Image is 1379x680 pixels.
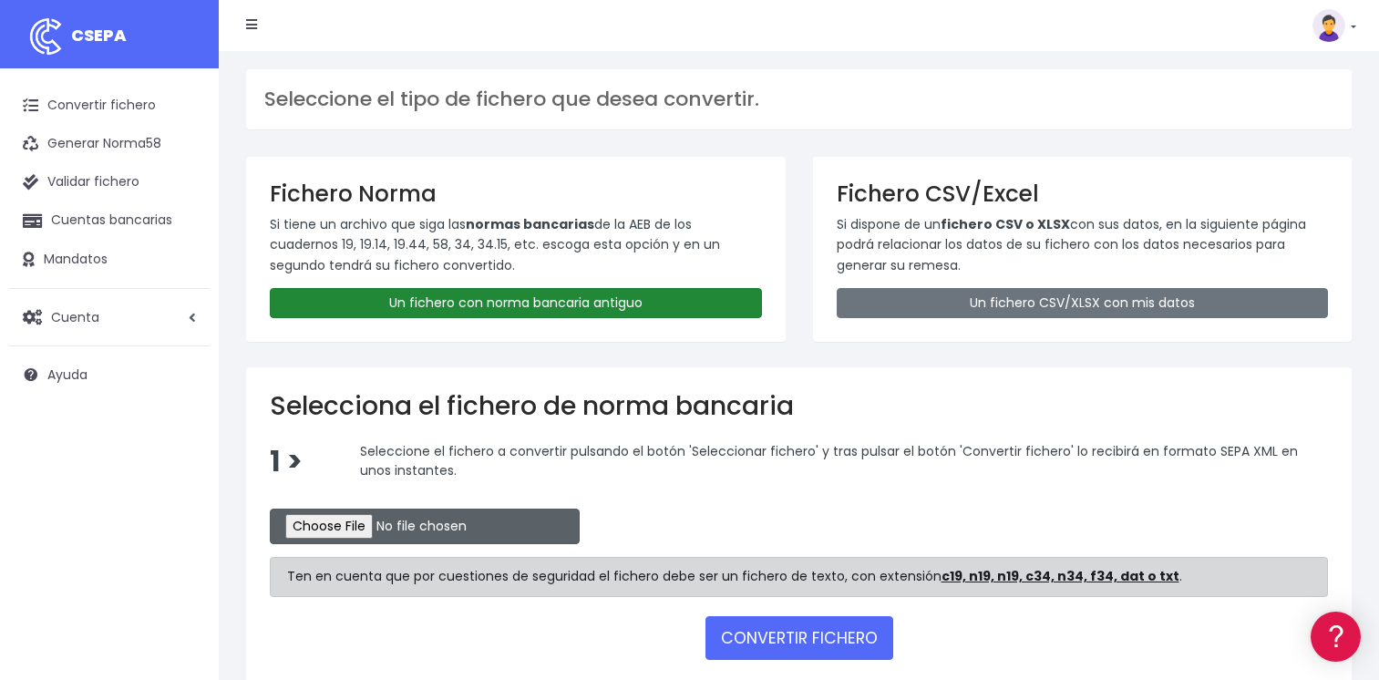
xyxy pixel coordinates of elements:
h3: Seleccione el tipo de fichero que desea convertir. [264,88,1333,111]
a: Información general [18,155,346,183]
span: Seleccione el fichero a convertir pulsando el botón 'Seleccionar fichero' y tras pulsar el botón ... [360,441,1298,479]
span: CSEPA [71,24,127,46]
a: Generar Norma58 [9,125,210,163]
a: Perfiles de empresas [18,315,346,344]
span: 1 > [270,442,303,481]
img: logo [23,14,68,59]
a: Mandatos [9,241,210,279]
a: Cuentas bancarias [9,201,210,240]
a: POWERED BY ENCHANT [251,525,351,542]
a: Un fichero CSV/XLSX con mis datos [837,288,1329,318]
a: General [18,391,346,419]
div: Programadores [18,438,346,455]
div: Convertir ficheros [18,201,346,219]
strong: fichero CSV o XLSX [941,215,1070,233]
h3: Fichero CSV/Excel [837,180,1329,207]
button: Contáctanos [18,488,346,520]
div: Información general [18,127,346,144]
strong: c19, n19, n19, c34, n34, f34, dat o txt [942,567,1179,585]
a: Problemas habituales [18,259,346,287]
strong: normas bancarias [466,215,594,233]
h3: Fichero Norma [270,180,762,207]
a: Ayuda [9,355,210,394]
button: CONVERTIR FICHERO [705,616,893,660]
a: Convertir fichero [9,87,210,125]
a: Formatos [18,231,346,259]
a: Videotutoriales [18,287,346,315]
h2: Selecciona el fichero de norma bancaria [270,391,1328,422]
a: API [18,466,346,494]
a: Cuenta [9,298,210,336]
p: Si tiene un archivo que siga las de la AEB de los cuadernos 19, 19.14, 19.44, 58, 34, 34.15, etc.... [270,214,762,275]
div: Facturación [18,362,346,379]
div: Ten en cuenta que por cuestiones de seguridad el fichero debe ser un fichero de texto, con extens... [270,557,1328,597]
span: Ayuda [47,366,87,384]
a: Un fichero con norma bancaria antiguo [270,288,762,318]
a: Validar fichero [9,163,210,201]
p: Si dispone de un con sus datos, en la siguiente página podrá relacionar los datos de su fichero c... [837,214,1329,275]
img: profile [1312,9,1345,42]
span: Cuenta [51,307,99,325]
